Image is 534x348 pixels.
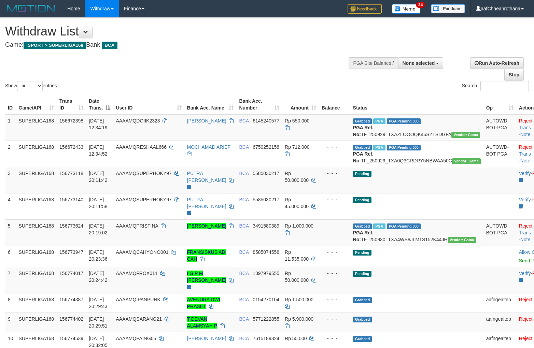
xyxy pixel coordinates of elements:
[451,132,480,138] span: Vendor URL: https://trx31.1velocity.biz
[187,144,231,150] a: MOCHAMAD ARIEF
[285,297,313,302] span: Rp 1.500.000
[253,171,279,176] span: Copy 5585030217 to clipboard
[483,293,516,313] td: aafngealtep
[253,271,279,276] span: Copy 1397979555 to clipboard
[16,267,57,293] td: SUPERLIGA168
[373,223,385,229] span: Marked by aafsoycanthlai
[373,118,385,124] span: Marked by aafsoycanthlai
[448,237,476,243] span: Vendor URL: https://trx31.1velocity.biz
[353,297,372,303] span: Grabbed
[253,144,279,150] span: Copy 6750252158 to clipboard
[89,223,108,235] span: [DATE] 20:19:02
[187,316,217,329] a: T DEVAN ALAMSYAH P
[116,144,167,150] span: AAAAMQRESHAAL666
[59,316,83,322] span: 156774402
[59,271,83,276] span: 156774017
[187,297,220,309] a: AVENDRA DWI PRASET
[89,118,108,130] span: [DATE] 12:34:19
[116,271,157,276] span: AAAAMQFROX011
[387,223,421,229] span: PGA Pending
[116,223,158,229] span: AAAAMQPRISTINA
[253,197,279,202] span: Copy 5585030217 to clipboard
[373,145,385,150] span: Marked by aafsoycanthlai
[353,271,371,277] span: Pending
[285,223,313,229] span: Rp 1.000.000
[116,336,156,341] span: AAAAMQPAING05
[5,42,349,48] h4: Game: Bank:
[285,271,309,283] span: Rp 50.000.000
[89,144,108,157] span: [DATE] 12:34:52
[483,219,516,246] td: AUTOWD-BOT-PGA
[519,316,533,322] a: Reject
[322,222,348,229] div: - - -
[353,118,372,124] span: Grabbed
[236,95,282,114] th: Bank Acc. Number: activate to sort column ascending
[187,197,226,209] a: PUTRA [PERSON_NAME]
[392,4,421,14] img: Button%20Memo.svg
[5,114,16,141] td: 1
[350,114,483,141] td: TF_250929_TXAZLOOOQK45SZTSDGFA
[282,95,319,114] th: Amount: activate to sort column ascending
[416,2,425,8] span: 34
[16,219,57,246] td: SUPERLIGA168
[519,118,533,124] a: Reject
[348,4,382,14] img: Feedback.jpg
[470,57,524,69] a: Run Auto-Refresh
[16,193,57,219] td: SUPERLIGA168
[253,316,279,322] span: Copy 5771222855 to clipboard
[16,114,57,141] td: SUPERLIGA168
[59,171,83,176] span: 156773118
[483,141,516,167] td: AUTOWD-BOT-PGA
[353,336,372,342] span: Grabbed
[187,249,227,262] a: FRANSISKUS ADI CAH
[452,158,481,164] span: Vendor URL: https://trx31.1velocity.biz
[59,197,83,202] span: 156773140
[253,336,279,341] span: Copy 7615189324 to clipboard
[116,249,168,255] span: AAAAMQCAHYONO001
[116,118,160,124] span: AAAAMQDOIIK2323
[520,132,531,137] a: Note
[57,95,86,114] th: Trans ID: activate to sort column ascending
[285,336,307,341] span: Rp 50.000
[239,316,249,322] span: BCA
[59,336,83,341] span: 156774539
[350,219,483,246] td: TF_250930_TXA4WS8JLM1S152K44JH
[353,151,374,163] b: PGA Ref. No:
[519,297,533,302] a: Reject
[59,144,83,150] span: 156672433
[89,249,108,262] span: [DATE] 20:23:36
[16,95,57,114] th: Game/API: activate to sort column ascending
[187,118,226,124] a: [PERSON_NAME]
[16,141,57,167] td: SUPERLIGA168
[322,170,348,177] div: - - -
[322,296,348,303] div: - - -
[239,336,249,341] span: BCA
[353,317,372,322] span: Grabbed
[483,313,516,332] td: aafngealtep
[462,81,529,91] label: Search:
[89,271,108,283] span: [DATE] 20:24:42
[239,223,249,229] span: BCA
[187,271,226,283] a: I G P M [PERSON_NAME]
[239,249,249,255] span: BCA
[322,117,348,124] div: - - -
[285,171,309,183] span: Rp 50.000.000
[519,171,531,176] a: Verify
[116,171,171,176] span: AAAAMQSUPERHOKY97
[353,125,374,137] b: PGA Ref. No:
[239,297,249,302] span: BCA
[89,336,108,348] span: [DATE] 20:32:05
[5,95,16,114] th: ID
[285,118,309,124] span: Rp 550.000
[483,95,516,114] th: Op: activate to sort column ascending
[184,95,237,114] th: Bank Acc. Name: activate to sort column ascending
[353,197,371,203] span: Pending
[5,25,349,38] h1: Withdraw List
[239,197,249,202] span: BCA
[253,249,279,255] span: Copy 8585074558 to clipboard
[322,144,348,150] div: - - -
[5,246,16,267] td: 6
[387,118,421,124] span: PGA Pending
[353,250,371,256] span: Pending
[89,316,108,329] span: [DATE] 20:29:51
